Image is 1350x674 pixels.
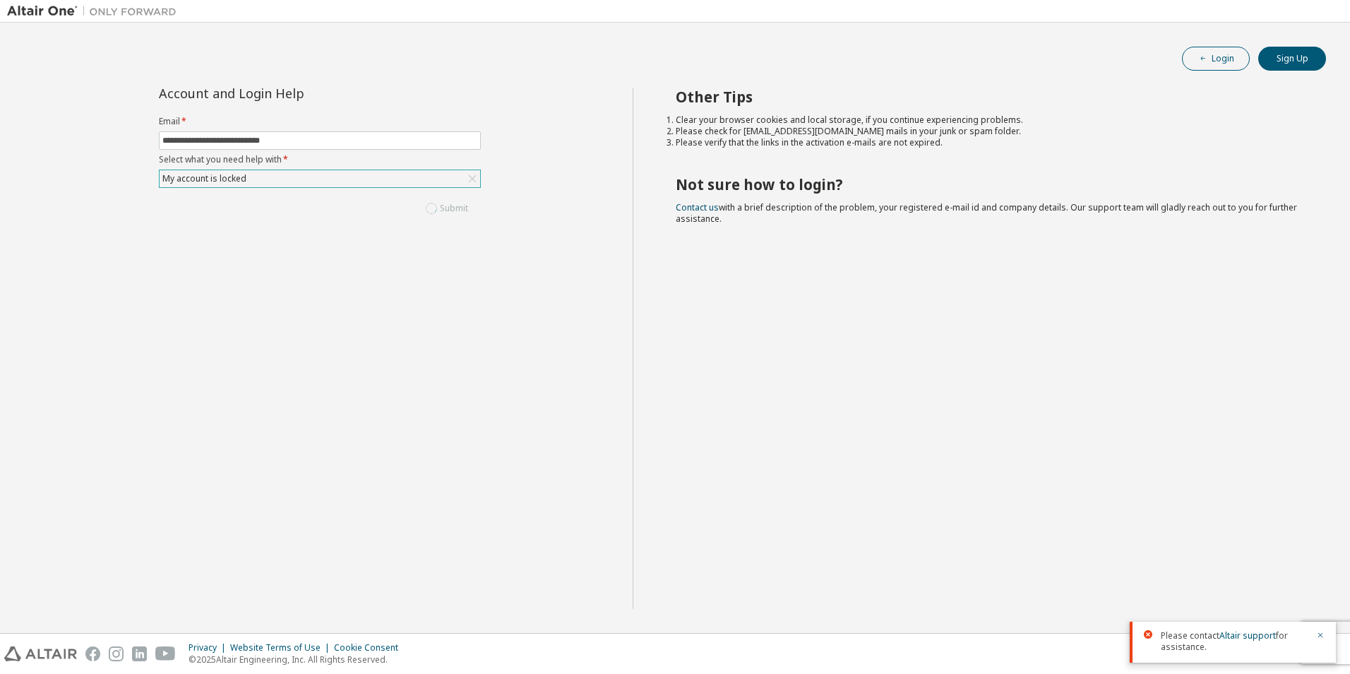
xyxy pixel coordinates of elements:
div: Website Terms of Use [230,642,334,654]
a: Contact us [676,201,719,213]
div: Cookie Consent [334,642,407,654]
li: Please verify that the links in the activation e-mails are not expired. [676,137,1301,148]
h2: Not sure how to login? [676,175,1301,194]
button: Login [1182,47,1250,71]
button: Sign Up [1258,47,1326,71]
div: My account is locked [160,171,249,187]
img: facebook.svg [85,646,100,661]
span: Please contact for assistance. [1161,630,1308,653]
span: with a brief description of the problem, your registered e-mail id and company details. Our suppo... [676,201,1297,225]
p: © 2025 Altair Engineering, Inc. All Rights Reserved. [189,654,407,666]
img: instagram.svg [109,646,124,661]
div: Privacy [189,642,230,654]
li: Clear your browser cookies and local storage, if you continue experiencing problems. [676,114,1301,126]
label: Select what you need help with [159,154,481,165]
img: youtube.svg [155,646,176,661]
img: Altair One [7,4,184,18]
div: My account is locked [160,170,480,187]
li: Please check for [EMAIL_ADDRESS][DOMAIN_NAME] mails in your junk or spam folder. [676,126,1301,137]
div: Account and Login Help [159,88,417,99]
img: linkedin.svg [132,646,147,661]
img: altair_logo.svg [4,646,77,661]
h2: Other Tips [676,88,1301,106]
a: Altair support [1219,629,1276,642]
label: Email [159,116,481,127]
